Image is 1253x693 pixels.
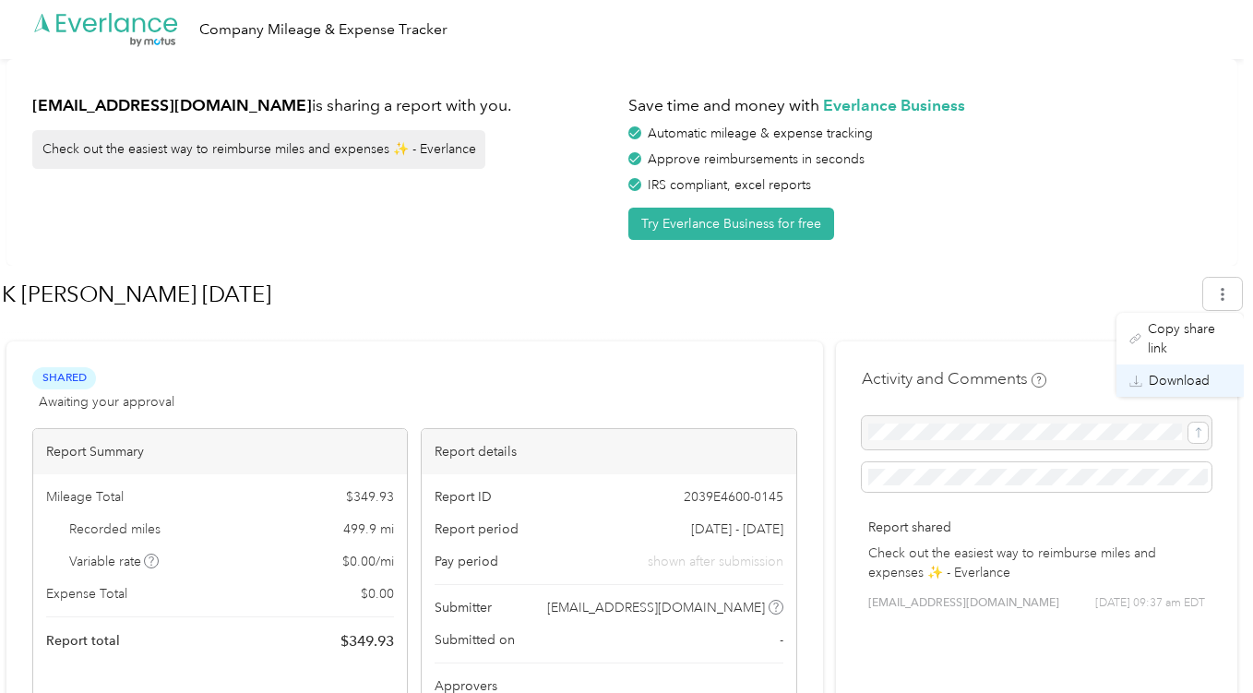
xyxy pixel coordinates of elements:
span: $ 349.93 [346,487,394,507]
span: Report total [46,631,120,651]
span: $ 349.93 [340,630,394,652]
span: Recorded miles [69,520,161,539]
strong: [EMAIL_ADDRESS][DOMAIN_NAME] [32,95,312,114]
span: Variable rate [69,552,160,571]
span: [EMAIL_ADDRESS][DOMAIN_NAME] [868,595,1059,612]
span: shown after submission [648,552,783,571]
span: $ 0.00 [361,584,394,603]
span: - [780,630,783,650]
span: Automatic mileage & expense tracking [648,125,873,141]
span: Submitter [435,598,492,617]
span: [EMAIL_ADDRESS][DOMAIN_NAME] [547,598,765,617]
div: Company Mileage & Expense Tracker [199,18,447,42]
span: [DATE] 09:37 am EDT [1095,595,1205,612]
span: 499.9 mi [343,520,394,539]
span: Awaiting your approval [39,392,174,412]
h1: Save time and money with [628,94,1211,117]
h1: K Appleby Sep 2025 [2,272,1190,317]
span: [DATE] - [DATE] [691,520,783,539]
span: Shared [32,367,96,388]
div: Check out the easiest way to reimburse miles and expenses ✨ - Everlance [32,130,485,169]
span: Expense Total [46,584,127,603]
strong: Everlance Business [823,95,965,114]
span: Submitted on [435,630,515,650]
p: Report shared [868,518,1205,537]
div: Report details [422,429,795,474]
span: IRS compliant, excel reports [648,177,811,193]
span: 2039E4600-0145 [684,487,783,507]
span: Download [1149,371,1210,390]
h1: is sharing a report with you. [32,94,615,117]
span: $ 0.00 / mi [342,552,394,571]
span: Approve reimbursements in seconds [648,151,865,167]
span: Pay period [435,552,498,571]
span: Mileage Total [46,487,124,507]
h4: Activity and Comments [862,367,1046,390]
p: Check out the easiest way to reimburse miles and expenses ✨ - Everlance [868,544,1205,582]
button: Try Everlance Business for free [628,208,834,240]
div: Report Summary [33,429,407,474]
span: Report period [435,520,519,539]
span: Report ID [435,487,492,507]
span: Copy share link [1148,319,1231,358]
